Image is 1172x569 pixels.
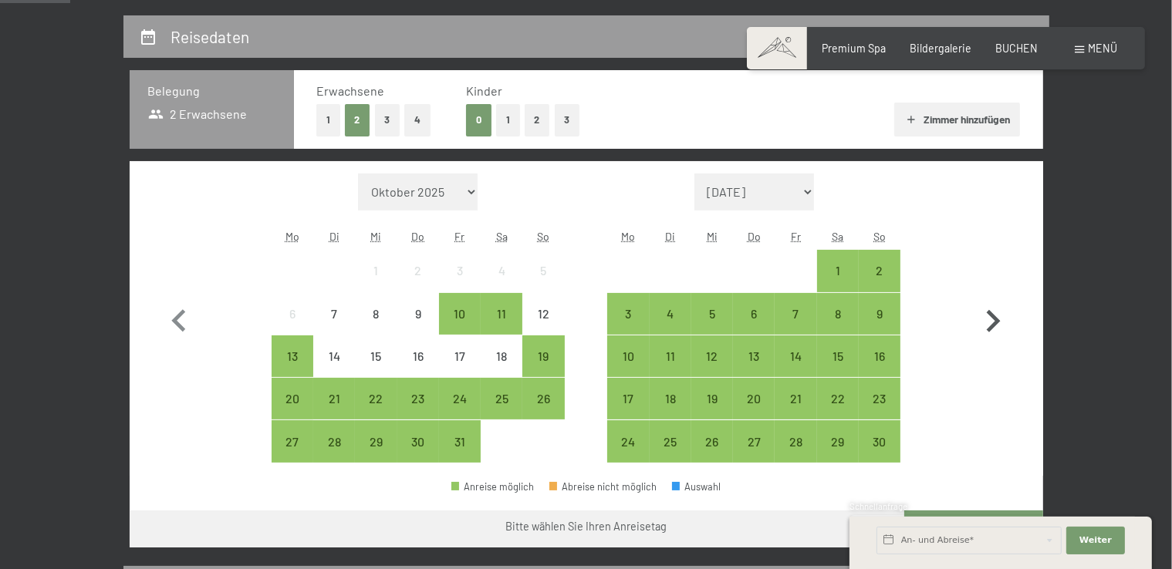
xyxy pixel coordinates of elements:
div: Anreise möglich [272,378,313,419]
div: 24 [609,436,647,474]
div: Sun Oct 05 2025 [522,250,564,291]
div: Anreise möglich [817,293,859,335]
div: 14 [776,350,815,389]
abbr: Mittwoch [707,230,718,243]
span: Schnellanfrage [849,501,907,511]
div: Tue Oct 14 2025 [313,335,355,377]
abbr: Mittwoch [370,230,381,243]
div: Thu Oct 16 2025 [397,335,439,377]
div: Anreise möglich [775,293,816,335]
div: 24 [441,392,479,431]
a: Bildergalerie [910,42,971,55]
div: Anreise möglich [607,378,649,419]
div: Abreise nicht möglich [549,482,657,492]
div: 26 [693,436,731,474]
div: Sat Nov 29 2025 [817,420,859,462]
div: Anreise möglich [775,420,816,462]
div: 22 [819,392,857,431]
div: 12 [693,350,731,389]
div: Sun Nov 30 2025 [859,420,900,462]
div: Anreise möglich [691,293,733,335]
div: Anreise nicht möglich [522,250,564,291]
abbr: Donnerstag [748,230,761,243]
span: Kinder [466,83,502,98]
div: Anreise möglich [859,250,900,291]
abbr: Samstag [496,230,508,243]
div: 18 [651,392,690,431]
div: Fri Nov 21 2025 [775,378,816,419]
abbr: Freitag [791,230,801,243]
div: Tue Oct 21 2025 [313,378,355,419]
div: 25 [651,436,690,474]
div: Thu Oct 30 2025 [397,420,439,462]
div: 29 [819,436,857,474]
div: Fri Nov 14 2025 [775,335,816,377]
div: Anreise nicht möglich [397,250,439,291]
div: 19 [524,350,562,389]
div: 29 [356,436,395,474]
div: Anreise möglich [272,420,313,462]
button: 2 [345,104,370,136]
abbr: Sonntag [538,230,550,243]
div: 6 [273,308,312,346]
div: Anreise möglich [607,335,649,377]
div: Anreise möglich [451,482,535,492]
div: 15 [356,350,395,389]
div: Mon Oct 27 2025 [272,420,313,462]
div: Anreise möglich [272,335,313,377]
div: Anreise möglich [859,420,900,462]
div: Anreise möglich [481,293,522,335]
div: Anreise möglich [439,378,481,419]
div: 14 [315,350,353,389]
div: 8 [819,308,857,346]
div: Anreise nicht möglich [397,335,439,377]
div: Anreise möglich [817,250,859,291]
div: Anreise möglich [313,420,355,462]
div: Anreise möglich [859,335,900,377]
div: Sun Nov 23 2025 [859,378,900,419]
div: 23 [860,392,899,431]
div: Anreise möglich [522,335,564,377]
div: Wed Oct 08 2025 [355,293,397,335]
div: 20 [273,392,312,431]
div: Anreise nicht möglich [313,335,355,377]
span: Erwachsene [316,83,384,98]
abbr: Sonntag [873,230,886,243]
div: Sat Oct 18 2025 [481,335,522,377]
div: Wed Nov 05 2025 [691,293,733,335]
div: Sat Nov 08 2025 [817,293,859,335]
div: Fri Nov 28 2025 [775,420,816,462]
button: Zimmer hinzufügen [894,103,1020,136]
div: Sat Nov 22 2025 [817,378,859,419]
div: 2 [399,264,437,303]
div: Thu Oct 09 2025 [397,293,439,335]
div: Wed Nov 12 2025 [691,335,733,377]
div: Anreise möglich [733,293,775,335]
div: 5 [524,264,562,303]
div: Anreise nicht möglich [439,250,481,291]
div: 19 [693,392,731,431]
div: Anreise möglich [650,420,691,462]
div: Anreise möglich [439,293,481,335]
div: 25 [482,392,521,431]
div: Anreise möglich [481,378,522,419]
div: Mon Oct 13 2025 [272,335,313,377]
div: Tue Nov 25 2025 [650,420,691,462]
div: Fri Oct 03 2025 [439,250,481,291]
div: 27 [735,436,773,474]
div: Tue Oct 28 2025 [313,420,355,462]
div: Sat Oct 11 2025 [481,293,522,335]
div: Fri Oct 17 2025 [439,335,481,377]
div: 13 [735,350,773,389]
div: Anreise nicht möglich [439,335,481,377]
div: Auswahl [672,482,721,492]
div: 9 [860,308,899,346]
div: Tue Nov 18 2025 [650,378,691,419]
button: Weiter [1066,527,1125,554]
a: BUCHEN [995,42,1038,55]
div: Mon Nov 10 2025 [607,335,649,377]
div: Anreise nicht möglich [355,335,397,377]
div: 17 [609,392,647,431]
div: Wed Nov 19 2025 [691,378,733,419]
